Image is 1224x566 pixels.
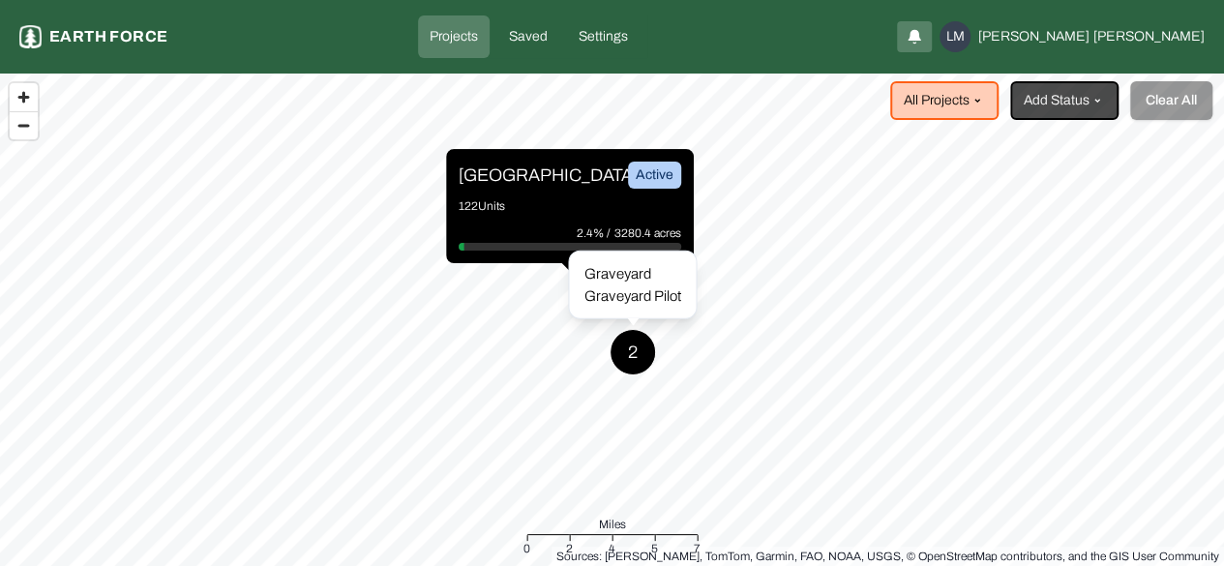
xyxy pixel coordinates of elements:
span: [PERSON_NAME] [978,27,1090,46]
div: 0 [523,539,530,558]
div: Graveyard [584,263,680,285]
span: Miles [599,515,626,534]
button: All Projects [890,81,999,120]
p: Earth force [49,25,167,48]
div: 5 [651,539,658,558]
button: LM[PERSON_NAME][PERSON_NAME] [940,21,1205,52]
a: Projects [418,15,490,58]
button: Zoom in [10,83,38,111]
p: Projects [430,27,478,46]
div: Graveyard Pilot [584,284,680,307]
img: earthforce-logo-white-uG4MPadI.svg [19,25,42,48]
div: LM [940,21,970,52]
button: Add Status [1010,81,1119,120]
button: Zoom out [10,111,38,139]
p: 122 Units [459,196,681,216]
p: [GEOGRAPHIC_DATA] [459,162,604,189]
p: 2.4% / [577,223,614,243]
div: 7 [694,539,701,558]
a: Saved [497,15,559,58]
p: Saved [509,27,548,46]
div: 4 [609,539,615,558]
a: Settings [567,15,640,58]
button: 2 [610,329,656,375]
span: [PERSON_NAME] [1093,27,1205,46]
p: Settings [579,27,628,46]
div: Active [628,162,681,189]
button: Clear All [1130,81,1212,120]
div: 2 [566,539,573,558]
div: Sources: [PERSON_NAME], TomTom, Garmin, FAO, NOAA, USGS, © OpenStreetMap contributors, and the GI... [556,547,1219,566]
p: 3280.4 acres [614,223,681,243]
